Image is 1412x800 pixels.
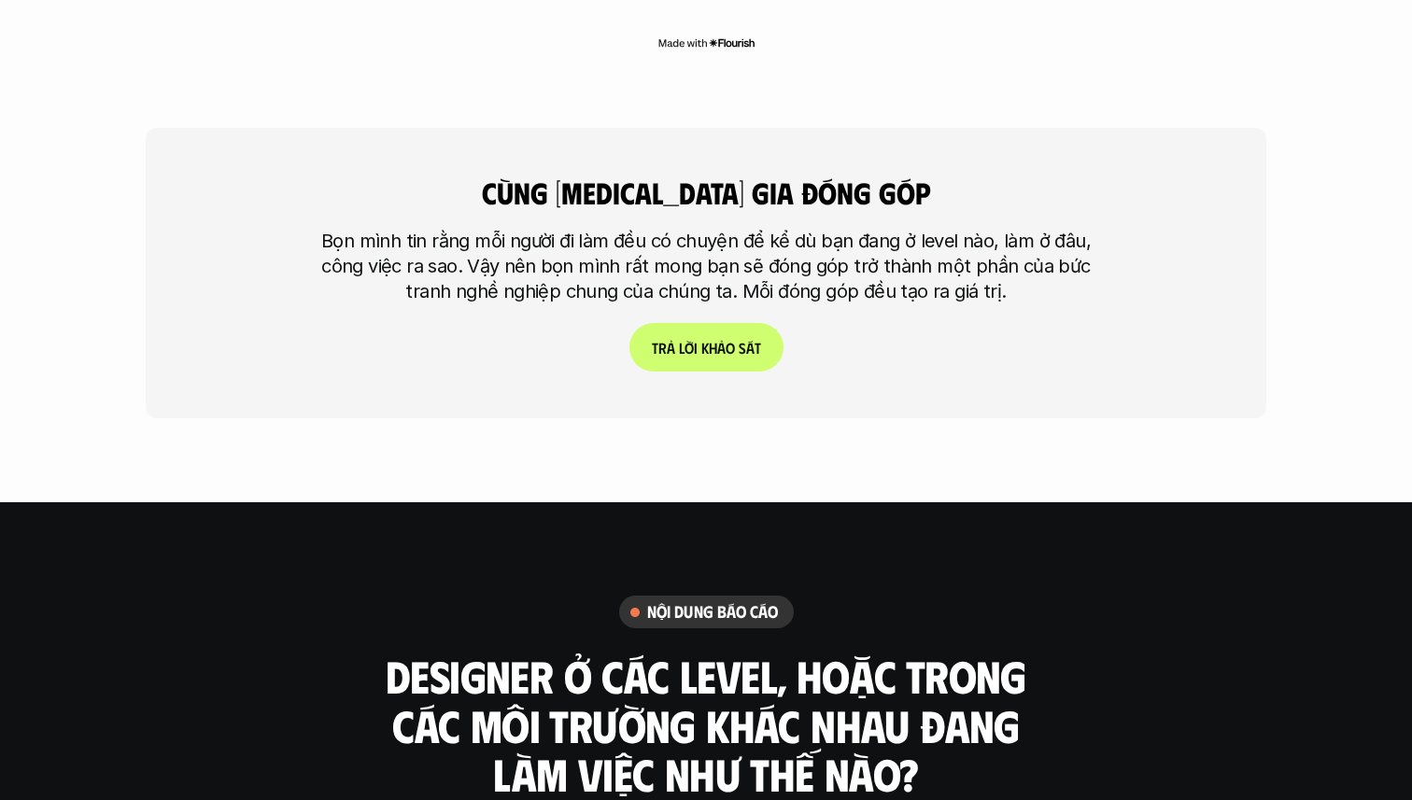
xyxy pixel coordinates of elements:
span: l [679,339,685,357]
h6: nội dung báo cáo [647,601,779,623]
h4: cùng [MEDICAL_DATA] gia đóng góp [402,175,1010,210]
span: o [726,339,735,357]
span: s [739,339,746,357]
span: h [709,339,717,357]
a: Trảlờikhảosát [629,323,784,372]
span: t [755,339,761,357]
span: i [694,339,698,357]
span: k [701,339,709,357]
span: ả [667,339,675,357]
img: Made with Flourish [657,35,755,50]
span: á [746,339,755,357]
span: ờ [685,339,694,357]
p: Bọn mình tin rằng mỗi người đi làm đều có chuyện để kể dù bạn đang ở level nào, làm ở đâu, công v... [309,229,1103,304]
span: T [652,339,658,357]
span: ả [717,339,726,357]
h3: Designer ở các level, hoặc trong các môi trường khác nhau đang làm việc như thế nào? [379,652,1033,799]
span: r [658,339,667,357]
